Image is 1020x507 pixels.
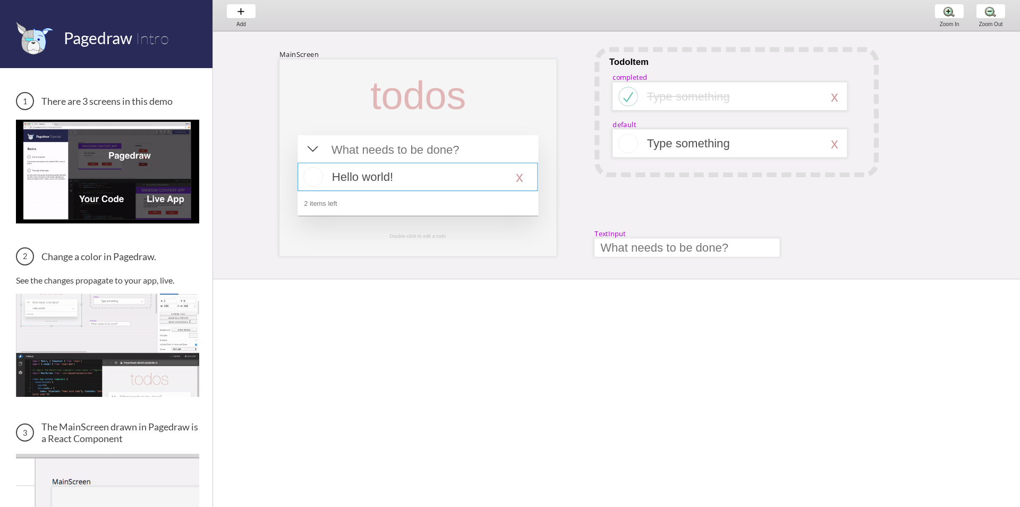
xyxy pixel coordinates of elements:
h3: The MainScreen drawn in Pagedraw is a React Component [16,421,199,444]
div: x [831,88,838,105]
div: default [613,120,636,129]
div: Add [221,21,261,27]
img: baseline-add-24px.svg [235,6,246,17]
img: Change a color in Pagedraw [16,294,199,397]
img: zoom-plus.png [943,6,955,17]
span: Pagedraw [64,28,132,47]
span: Intro [135,28,169,48]
img: favicon.png [16,21,53,55]
img: 3 screens [16,120,199,223]
div: MainScreen [279,49,319,59]
div: completed [613,72,647,81]
p: See the changes propagate to your app, live. [16,275,199,285]
div: x [831,135,838,152]
h3: There are 3 screens in this demo [16,92,199,110]
img: zoom-minus.png [985,6,996,17]
div: TextInput [594,229,626,238]
div: Zoom Out [971,21,1011,27]
h3: Change a color in Pagedraw. [16,247,199,265]
div: Zoom In [929,21,970,27]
